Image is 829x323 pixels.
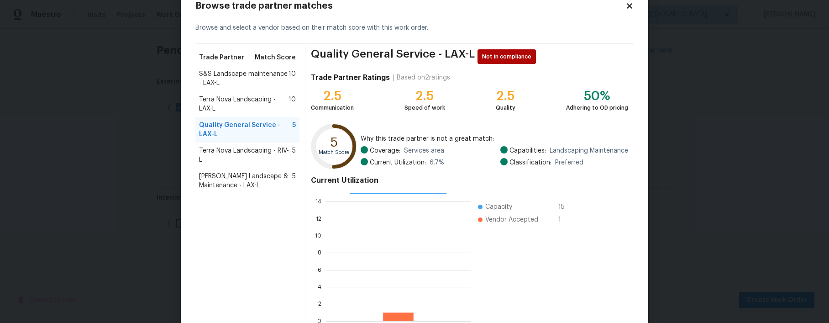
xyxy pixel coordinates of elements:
[255,53,296,62] span: Match Score
[289,69,296,88] span: 10
[390,73,397,82] div: |
[199,146,292,164] span: Terra Nova Landscaping - RIV-L
[199,69,289,88] span: S&S Landscape maintenance - LAX-L
[289,95,296,113] span: 10
[311,49,475,64] span: Quality General Service - LAX-L
[370,146,400,155] span: Coverage:
[199,95,289,113] span: Terra Nova Landscaping - LAX-L
[316,216,321,222] text: 12
[485,202,512,212] span: Capacity
[331,136,338,149] text: 5
[496,103,515,112] div: Quality
[404,103,445,112] div: Speed of work
[199,121,292,139] span: Quality General Service - LAX-L
[370,158,426,167] span: Current Utilization:
[292,146,296,164] span: 5
[315,233,321,238] text: 10
[315,199,321,204] text: 14
[404,91,445,101] div: 2.5
[195,12,634,44] div: Browse and select a vendor based on their match score with this work order.
[199,172,292,190] span: [PERSON_NAME] Landscape & Maintenance - LAX-L
[311,176,628,185] h4: Current Utilization
[404,146,444,155] span: Services area
[509,146,546,155] span: Capabilities:
[318,267,321,273] text: 6
[566,91,628,101] div: 50%
[558,202,573,212] span: 15
[195,1,625,11] h2: Browse trade partner matches
[318,250,321,255] text: 8
[361,134,628,143] span: Why this trade partner is not a great match:
[558,215,573,224] span: 1
[292,121,296,139] span: 5
[566,103,628,112] div: Adhering to OD pricing
[482,52,535,61] span: Not in compliance
[319,150,349,155] text: Match Score
[509,158,551,167] span: Classification:
[311,73,390,82] h4: Trade Partner Ratings
[550,146,628,155] span: Landscaping Maintenance
[397,73,450,82] div: Based on 2 ratings
[555,158,583,167] span: Preferred
[496,91,515,101] div: 2.5
[485,215,538,224] span: Vendor Accepted
[430,158,444,167] span: 6.7 %
[311,103,354,112] div: Communication
[311,91,354,101] div: 2.5
[318,301,321,307] text: 2
[318,284,321,290] text: 4
[199,53,244,62] span: Trade Partner
[292,172,296,190] span: 5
